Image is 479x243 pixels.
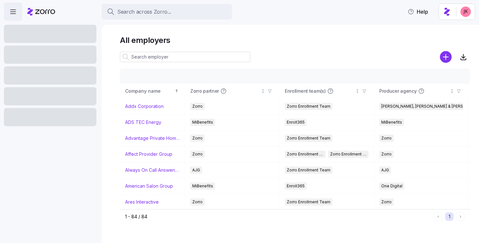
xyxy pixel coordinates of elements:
[402,5,433,18] button: Help
[450,89,454,93] div: Not sorted
[379,88,417,94] span: Producer agency
[120,52,250,62] input: Search employer
[287,167,330,174] span: Zorro Enrollment Team
[287,198,330,206] span: Zorro Enrollment Team
[192,103,203,110] span: Zorro
[192,182,213,190] span: MiBenefits
[330,151,367,158] span: Zorro Enrollment Experts
[374,84,469,99] th: Producer agencyNot sorted
[261,89,265,93] div: Not sorted
[190,88,219,94] span: Zorro partner
[381,198,392,206] span: Zorro
[102,4,232,20] button: Search across Zorro...
[192,198,203,206] span: Zorro
[287,103,330,110] span: Zorro Enrollment Team
[381,135,392,142] span: Zorro
[185,84,280,99] th: Zorro partnerNot sorted
[434,212,443,221] button: Previous page
[125,103,164,110] a: Addx Corporation
[125,151,172,157] a: Affect Provider Group
[408,8,428,16] span: Help
[287,119,305,126] span: Enroll365
[381,151,392,158] span: Zorro
[192,119,213,126] span: MiBenefits
[285,88,326,94] span: Enrollment team(s)
[287,135,330,142] span: Zorro Enrollment Team
[120,35,470,45] h1: All employers
[445,212,454,221] button: 1
[125,88,173,95] div: Company name
[381,119,402,126] span: MiBenefits
[381,167,389,174] span: AJG
[287,151,324,158] span: Zorro Enrollment Team
[440,51,452,63] svg: add icon
[125,135,180,142] a: Advantage Private Home Care
[125,167,180,173] a: Always On Call Answering Service
[287,182,305,190] span: Enroll365
[381,182,402,190] span: One Digital
[117,8,171,16] span: Search across Zorro...
[125,199,159,205] a: Ares Interactive
[192,135,203,142] span: Zorro
[192,151,203,158] span: Zorro
[460,7,471,17] img: 19f1c8dceb8a17c03adbc41d53a5807f
[192,167,200,174] span: AJG
[120,84,185,99] th: Company nameSorted ascending
[174,89,179,93] div: Sorted ascending
[456,212,465,221] button: Next page
[125,119,161,126] a: ADS TEC Energy
[280,84,374,99] th: Enrollment team(s)Not sorted
[125,183,173,189] a: American Salon Group
[355,89,360,93] div: Not sorted
[125,213,431,220] div: 1 - 84 / 84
